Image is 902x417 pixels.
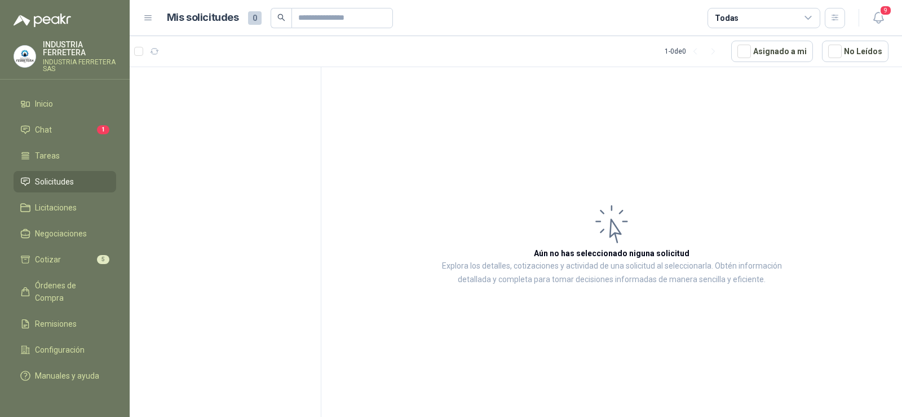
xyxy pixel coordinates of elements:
[248,11,262,25] span: 0
[14,145,116,166] a: Tareas
[434,260,789,287] p: Explora los detalles, cotizaciones y actividad de una solicitud al seleccionarla. Obtén informaci...
[14,93,116,115] a: Inicio
[35,227,87,240] span: Negociaciones
[35,318,77,330] span: Remisiones
[35,150,60,162] span: Tareas
[14,46,36,67] img: Company Logo
[14,313,116,335] a: Remisiones
[97,125,109,134] span: 1
[35,370,99,382] span: Manuales y ayuda
[35,201,77,214] span: Licitaciones
[14,365,116,387] a: Manuales y ayuda
[14,171,116,192] a: Solicitudes
[97,255,109,264] span: 5
[731,41,813,62] button: Asignado a mi
[14,339,116,361] a: Configuración
[14,14,71,27] img: Logo peakr
[715,12,739,24] div: Todas
[35,344,85,356] span: Configuración
[665,42,722,60] div: 1 - 0 de 0
[35,124,52,136] span: Chat
[14,119,116,141] a: Chat1
[35,253,61,266] span: Cotizar
[43,59,116,72] p: INDUSTRIA FERRETERA SAS
[35,98,53,110] span: Inicio
[868,8,888,28] button: 9
[277,14,285,21] span: search
[167,10,239,26] h1: Mis solicitudes
[35,175,74,188] span: Solicitudes
[14,275,116,309] a: Órdenes de Compra
[14,249,116,270] a: Cotizar5
[35,279,105,304] span: Órdenes de Compra
[14,197,116,218] a: Licitaciones
[822,41,888,62] button: No Leídos
[43,41,116,56] p: INDUSTRIA FERRETERA
[14,223,116,244] a: Negociaciones
[534,247,689,260] h3: Aún no has seleccionado niguna solicitud
[879,5,892,16] span: 9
